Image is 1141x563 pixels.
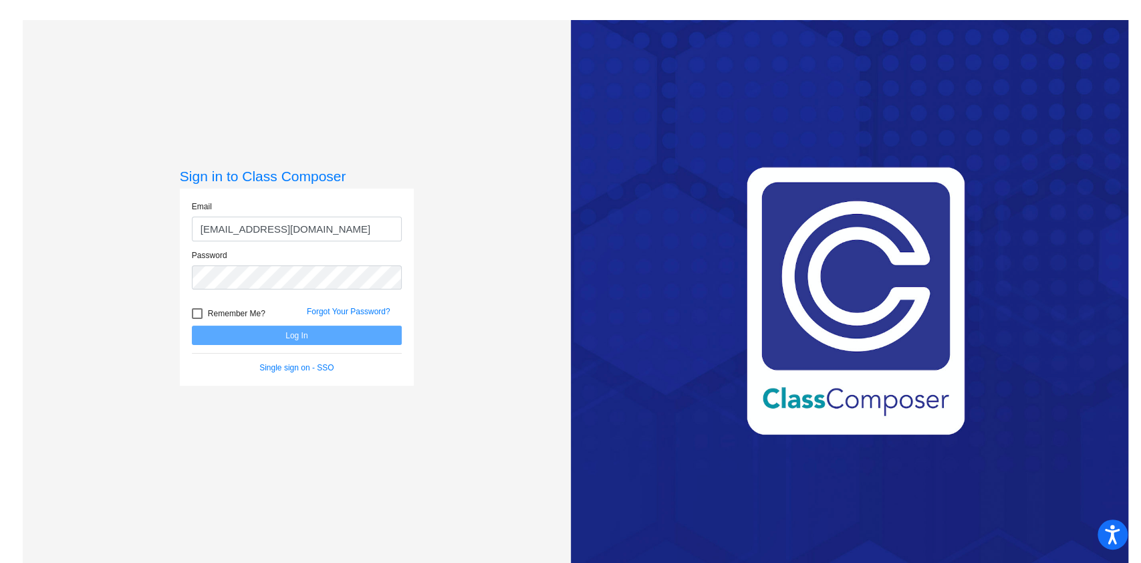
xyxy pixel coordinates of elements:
[192,249,227,261] label: Password
[259,363,334,372] a: Single sign on - SSO
[307,307,390,316] a: Forgot Your Password?
[192,326,402,345] button: Log In
[208,306,265,322] span: Remember Me?
[192,201,212,213] label: Email
[180,168,414,185] h3: Sign in to Class Composer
